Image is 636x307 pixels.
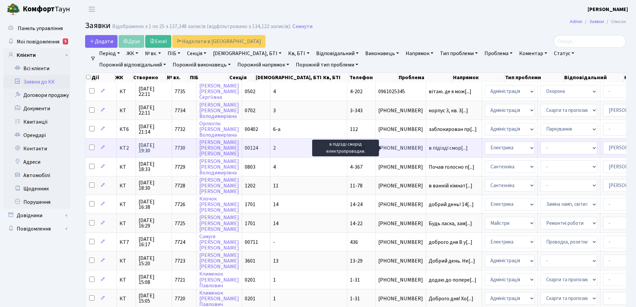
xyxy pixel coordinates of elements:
span: [PHONE_NUMBER] [378,145,423,151]
span: [PHONE_NUMBER] [378,296,423,301]
span: 14-24 [350,201,363,208]
span: 4 [273,88,276,95]
span: додаю до попере[...] [429,276,476,284]
span: 7724 [175,239,185,246]
a: Заявки [589,18,604,25]
a: Повідомлення [3,222,70,236]
span: КТ [120,221,133,226]
th: Дії [85,73,115,82]
a: [PERSON_NAME][PERSON_NAME]Сергіївна [199,82,239,101]
span: Панель управління [18,25,63,32]
a: Excel [145,35,171,48]
b: [PERSON_NAME] [588,6,628,13]
th: ЖК [115,73,133,82]
span: 4-202 [350,88,363,95]
th: ПІБ [189,73,229,82]
a: Кв, БТІ [285,48,312,59]
a: [DEMOGRAPHIC_DATA], БТІ [210,48,284,59]
span: Заявки [85,20,111,31]
span: 13-29 [350,257,363,265]
a: Порушення [3,195,70,209]
span: 0702 [245,107,255,114]
span: 7726 [175,201,185,208]
span: [PHONE_NUMBER] [378,202,423,207]
span: в ванній кімнат[...] [429,182,472,189]
span: 7734 [175,107,185,114]
th: Тип проблеми [504,73,564,82]
div: 5 [63,38,68,44]
a: Порожній тип проблеми [293,59,361,70]
span: КТ6 [120,127,133,132]
span: 7732 [175,126,185,133]
span: 4-367 [350,163,363,171]
a: [PERSON_NAME][PERSON_NAME]Володимирівна [199,101,239,120]
a: Адреси [3,155,70,169]
a: ЖК [124,48,141,59]
a: Мої повідомлення5 [3,35,70,48]
a: Документи [3,102,70,115]
b: Комфорт [23,4,55,14]
span: КТ [120,258,133,264]
span: [PHONE_NUMBER] [378,164,423,170]
th: Відповідальний [564,73,624,82]
span: [PHONE_NUMBER] [378,221,423,226]
span: КТ [120,277,133,283]
div: в підїзді сморід електропроводки. [312,140,379,156]
span: КТ7 [120,240,133,245]
a: Тип проблеми [437,48,480,59]
span: 1 [273,295,276,302]
span: 7720 [175,295,185,302]
span: 112 [350,126,358,133]
span: 1701 [245,220,255,227]
span: - [273,239,275,246]
a: Щоденник [3,182,70,195]
span: КТ [120,296,133,301]
a: Панель управління [3,22,70,35]
span: добрий день! 14[...] [429,201,474,208]
span: Мої повідомлення [17,38,59,45]
th: № вх. [166,73,190,82]
span: 11 [273,182,278,189]
th: Напрямок [452,73,504,82]
a: Довідники [3,209,70,222]
a: [PERSON_NAME][PERSON_NAME][PERSON_NAME] [199,139,239,157]
span: 0201 [245,276,255,284]
span: 00402 [245,126,258,133]
a: [PERSON_NAME][PERSON_NAME]Володимирівна [199,158,239,176]
span: 0803 [245,163,255,171]
span: Таун [23,4,70,15]
span: [DATE] 18:30 [139,180,169,191]
span: [PHONE_NUMBER] [378,127,423,132]
a: Період [96,48,123,59]
span: Добрий день. Не[...] [429,257,475,265]
span: 0502 [245,88,255,95]
span: [DATE] 15:05 [139,293,169,304]
span: [DATE] 18:33 [139,161,169,172]
a: Клієнти [3,48,70,62]
a: [PERSON_NAME][PERSON_NAME][PERSON_NAME] [199,252,239,270]
a: Заявки до КК [3,75,70,89]
nav: breadcrumb [560,15,636,29]
a: Орліогло[PERSON_NAME]Володимирівна [199,120,239,139]
span: [DATE] 15:08 [139,274,169,285]
span: 4 [273,163,276,171]
span: [DATE] 16:17 [139,237,169,247]
a: Контакти [3,142,70,155]
a: Проблема [482,48,515,59]
span: 7723 [175,257,185,265]
span: вітаю. де я мож[...] [429,88,471,95]
span: [DATE] 21:14 [139,124,169,135]
span: [PHONE_NUMBER] [378,108,423,113]
span: [PHONE_NUMBER] [378,277,423,283]
span: [DATE] 22:11 [139,105,169,116]
span: [DATE] 16:38 [139,199,169,210]
a: Договори продажу [3,89,70,102]
span: 7728 [175,182,185,189]
a: Клименок[PERSON_NAME]Павлович [199,271,239,289]
span: [PHONE_NUMBER] [378,240,423,245]
span: КТ [120,164,133,170]
a: Додати [85,35,118,48]
span: 14 [273,201,278,208]
span: 7729 [175,163,185,171]
span: 3-343 [350,107,363,114]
